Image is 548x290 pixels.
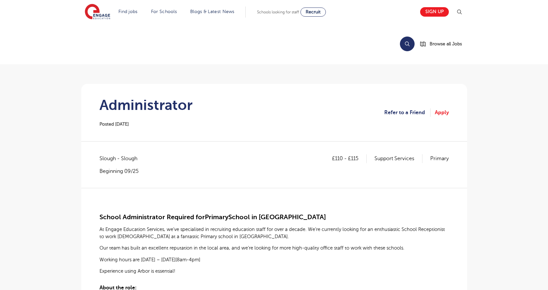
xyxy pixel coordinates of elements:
[85,4,110,20] img: Engage Education
[430,154,449,163] p: Primary
[306,9,321,14] span: Recruit
[384,108,431,117] a: Refer to a Friend
[175,257,200,262] span: [8am-4pm]
[430,40,462,48] span: Browse all Jobs
[420,40,467,48] a: Browse all Jobs
[151,9,177,14] a: For Schools
[300,8,326,17] a: Recruit
[257,10,299,14] span: Schools looking for staff
[228,213,326,221] span: School in [GEOGRAPHIC_DATA]
[205,213,228,221] span: Primary
[99,268,175,274] span: Experience using Arbor is essential!
[190,9,235,14] a: Blogs & Latest News
[118,9,138,14] a: Find jobs
[332,154,367,163] p: £110 - £115
[99,245,404,251] span: Our team has built an excellent reputation in the local area, and we’re looking for more high-qua...
[99,227,445,239] span: At Engage Education Services, we’ve specialised in recruiting education staff for over a decade. ...
[99,97,192,113] h1: Administrator
[99,168,144,175] p: Beginning 09/25
[99,213,205,221] span: School Administrator Required for
[99,154,144,163] span: Slough - Slough
[400,37,415,51] button: Search
[99,257,175,262] span: Working hours are [DATE] – [DATE]
[374,154,422,163] p: Support Services
[435,108,449,117] a: Apply
[99,122,129,127] span: Posted [DATE]
[420,7,449,17] a: Sign up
